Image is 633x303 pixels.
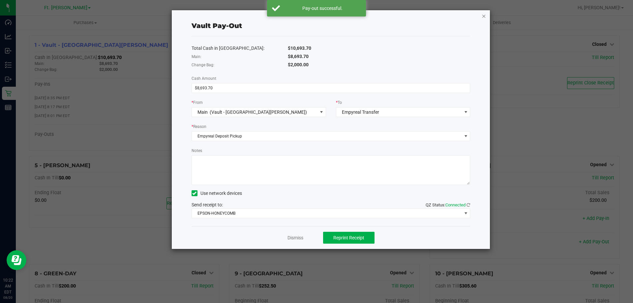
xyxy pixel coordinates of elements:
[192,100,203,106] label: From
[192,63,214,67] span: Change Bag:
[192,132,462,141] span: Empyreal Deposit Pickup
[333,235,364,240] span: Reprint Receipt
[287,234,303,241] a: Dismiss
[284,5,361,12] div: Pay-out successful.
[288,62,309,67] span: $2,000.00
[192,45,264,51] span: Total Cash in [GEOGRAPHIC_DATA]:
[336,100,342,106] label: To
[192,76,216,81] span: Cash Amount
[192,124,206,130] label: Reason
[7,250,26,270] iframe: Resource center
[192,54,201,59] span: Main:
[342,109,379,115] span: Empyreal Transfer
[197,109,208,115] span: Main
[192,148,202,154] label: Notes
[288,45,311,51] span: $10,693.70
[192,209,462,218] span: EPSON-HONEYCOMB
[445,202,466,207] span: Connected
[210,109,307,115] span: (Vault - [GEOGRAPHIC_DATA][PERSON_NAME])
[323,232,375,244] button: Reprint Receipt
[192,21,242,31] div: Vault Pay-Out
[192,190,242,197] label: Use network devices
[288,54,309,59] span: $8,693.70
[426,202,470,207] span: QZ Status:
[192,202,223,207] span: Send receipt to:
